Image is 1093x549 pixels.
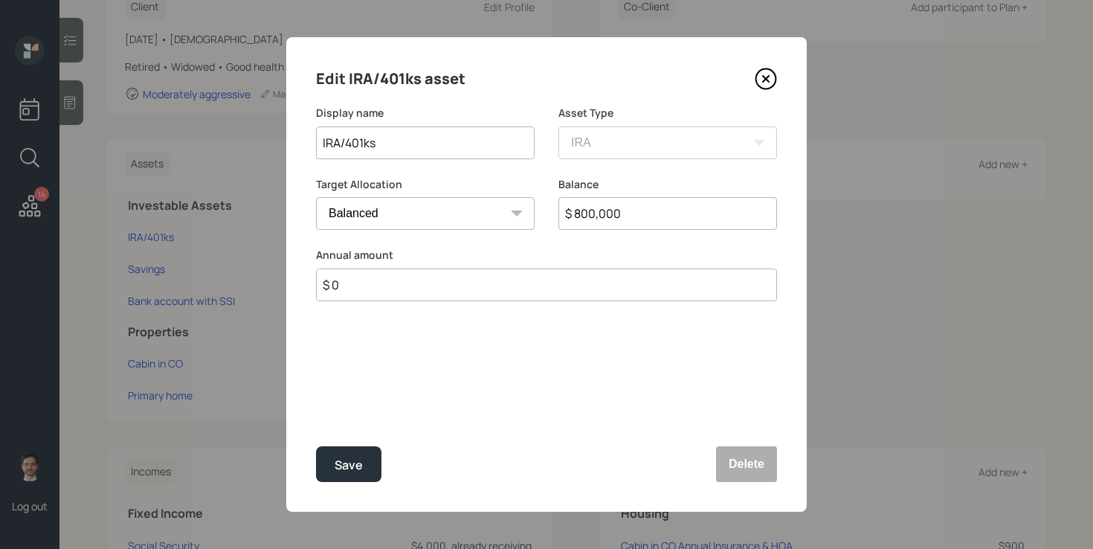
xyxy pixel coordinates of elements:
label: Asset Type [558,106,777,121]
label: Annual amount [316,248,777,263]
button: Delete [716,446,777,482]
h4: Edit IRA/401ks asset [316,67,465,91]
label: Display name [316,106,535,121]
button: Save [316,446,381,482]
div: Save [335,455,363,475]
label: Balance [558,177,777,192]
label: Target Allocation [316,177,535,192]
